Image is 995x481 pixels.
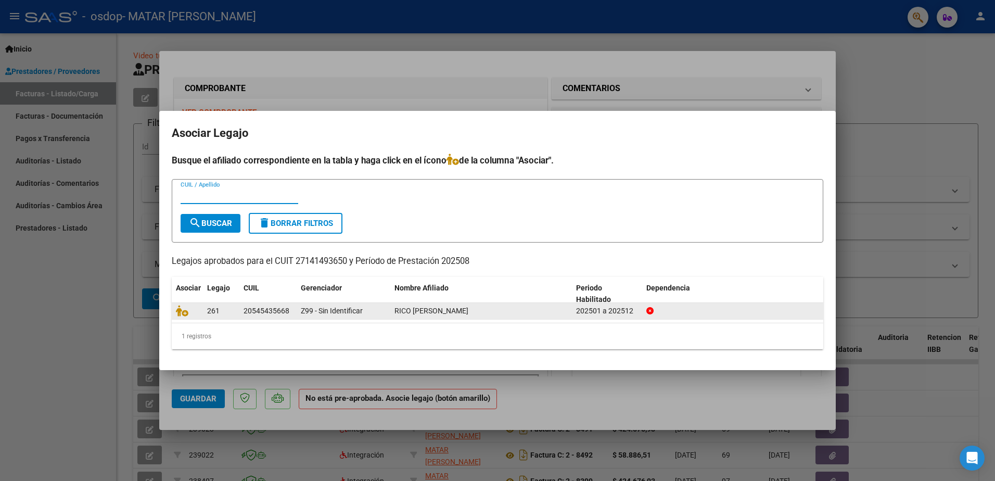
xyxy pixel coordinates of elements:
[576,305,638,317] div: 202501 a 202512
[244,305,289,317] div: 20545435668
[301,307,363,315] span: Z99 - Sin Identificar
[646,284,690,292] span: Dependencia
[172,255,823,268] p: Legajos aprobados para el CUIT 27141493650 y Período de Prestación 202508
[390,277,572,311] datatable-header-cell: Nombre Afiliado
[176,284,201,292] span: Asociar
[172,123,823,143] h2: Asociar Legajo
[576,284,611,304] span: Periodo Habilitado
[181,214,240,233] button: Buscar
[189,217,201,229] mat-icon: search
[297,277,390,311] datatable-header-cell: Gerenciador
[960,446,985,471] div: Open Intercom Messenger
[207,307,220,315] span: 261
[207,284,230,292] span: Legajo
[172,154,823,167] h4: Busque el afiliado correspondiente en la tabla y haga click en el ícono de la columna "Asociar".
[189,219,232,228] span: Buscar
[394,284,449,292] span: Nombre Afiliado
[258,219,333,228] span: Borrar Filtros
[249,213,342,234] button: Borrar Filtros
[203,277,239,311] datatable-header-cell: Legajo
[572,277,642,311] datatable-header-cell: Periodo Habilitado
[394,307,468,315] span: RICO FUNES BRUNO FACUNDO
[172,323,823,349] div: 1 registros
[244,284,259,292] span: CUIL
[642,277,824,311] datatable-header-cell: Dependencia
[172,277,203,311] datatable-header-cell: Asociar
[258,217,271,229] mat-icon: delete
[239,277,297,311] datatable-header-cell: CUIL
[301,284,342,292] span: Gerenciador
